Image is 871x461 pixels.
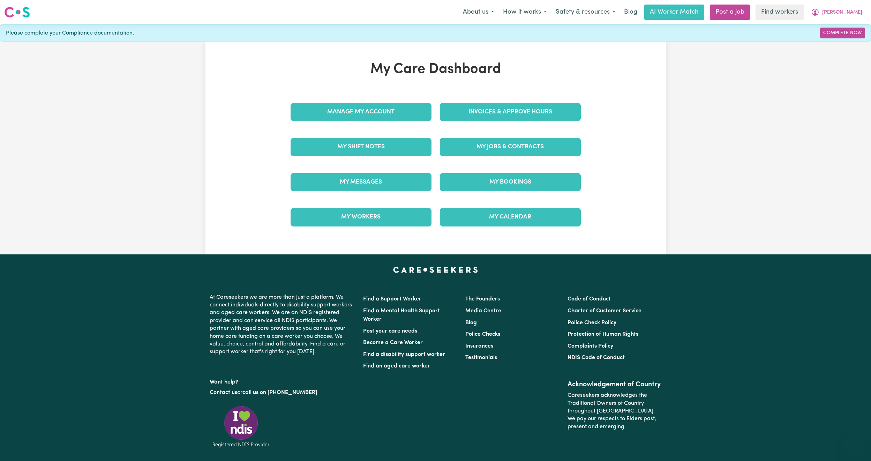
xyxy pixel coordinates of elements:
[210,386,355,399] p: or
[363,296,421,302] a: Find a Support Worker
[242,390,317,395] a: call us on [PHONE_NUMBER]
[291,208,431,226] a: My Workers
[210,405,272,448] img: Registered NDIS provider
[465,296,500,302] a: The Founders
[843,433,865,455] iframe: Button to launch messaging window, conversation in progress
[820,28,865,38] a: Complete Now
[465,308,501,314] a: Media Centre
[440,173,581,191] a: My Bookings
[465,332,500,337] a: Police Checks
[363,340,423,345] a: Become a Care Worker
[363,328,417,334] a: Post your care needs
[286,61,585,78] h1: My Care Dashboard
[363,363,430,369] a: Find an aged care worker
[440,103,581,121] a: Invoices & Approve Hours
[4,6,30,18] img: Careseekers logo
[210,390,237,395] a: Contact us
[440,138,581,156] a: My Jobs & Contracts
[210,291,355,359] p: At Careseekers we are more than just a platform. We connect individuals directly to disability su...
[210,376,355,386] p: Want help?
[620,5,641,20] a: Blog
[291,173,431,191] a: My Messages
[465,343,493,349] a: Insurances
[568,296,611,302] a: Code of Conduct
[644,5,704,20] a: AI Worker Match
[6,29,134,37] span: Please complete your Compliance documentation.
[440,208,581,226] a: My Calendar
[822,9,862,16] span: [PERSON_NAME]
[465,355,497,360] a: Testimonials
[4,4,30,20] a: Careseekers logo
[393,267,478,273] a: Careseekers home page
[551,5,620,20] button: Safety & resources
[363,352,445,357] a: Find a disability support worker
[291,138,431,156] a: My Shift Notes
[568,308,641,314] a: Charter of Customer Service
[458,5,498,20] button: About us
[568,355,625,360] a: NDIS Code of Conduct
[568,389,661,433] p: Careseekers acknowledges the Traditional Owners of Country throughout [GEOGRAPHIC_DATA]. We pay o...
[710,5,750,20] a: Post a job
[363,308,440,322] a: Find a Mental Health Support Worker
[806,5,867,20] button: My Account
[465,320,477,326] a: Blog
[568,332,638,337] a: Protection of Human Rights
[568,380,661,389] h2: Acknowledgement of Country
[756,5,804,20] a: Find workers
[568,320,616,326] a: Police Check Policy
[568,343,613,349] a: Complaints Policy
[291,103,431,121] a: Manage My Account
[498,5,551,20] button: How it works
